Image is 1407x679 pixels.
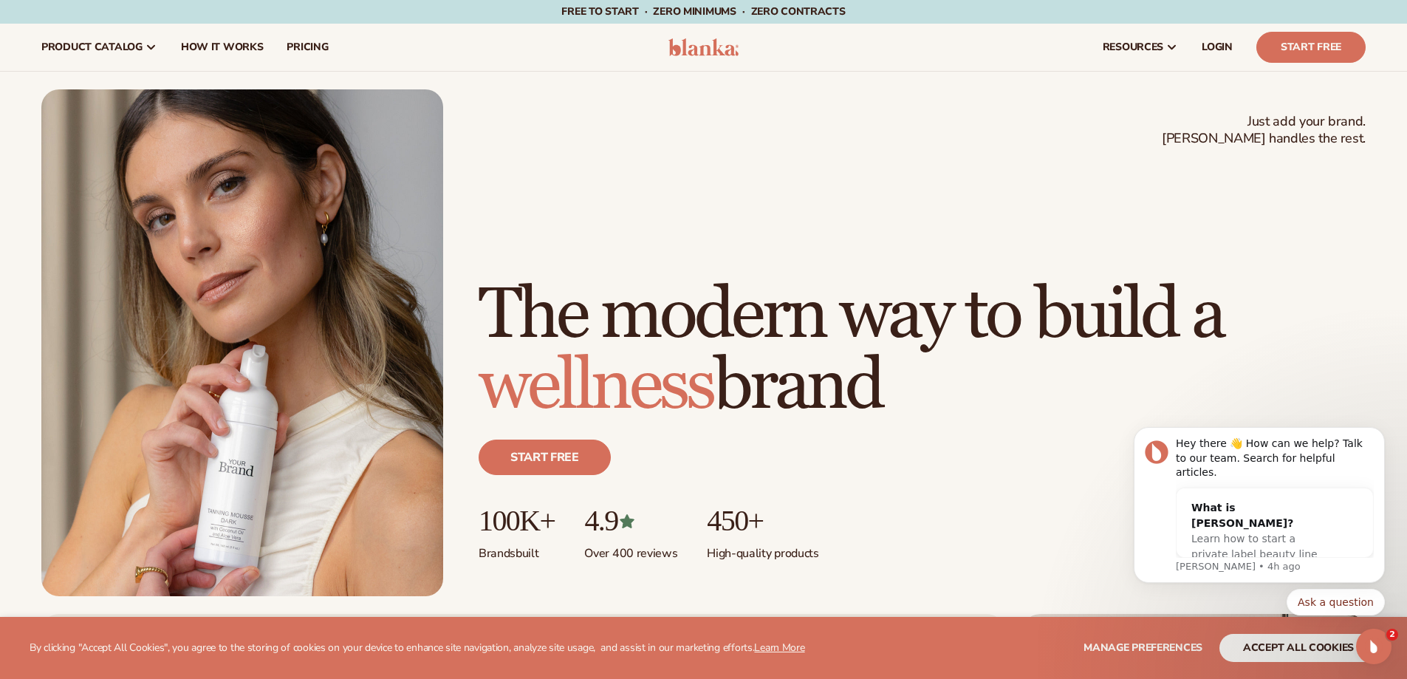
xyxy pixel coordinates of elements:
span: wellness [479,343,713,429]
span: Just add your brand. [PERSON_NAME] handles the rest. [1162,113,1366,148]
iframe: Intercom live chat [1356,629,1391,664]
a: How It Works [169,24,275,71]
a: Learn More [754,641,804,655]
p: 450+ [707,505,818,537]
span: 2 [1386,629,1398,641]
a: resources [1091,24,1190,71]
p: By clicking "Accept All Cookies", you agree to the storing of cookies on your device to enhance s... [30,642,805,655]
p: Brands built [479,537,555,562]
span: How It Works [181,41,264,53]
h1: The modern way to build a brand [479,280,1366,422]
p: 100K+ [479,505,555,537]
a: product catalog [30,24,169,71]
span: resources [1103,41,1163,53]
span: LOGIN [1202,41,1233,53]
span: Free to start · ZERO minimums · ZERO contracts [561,4,845,18]
img: Female holding tanning mousse. [41,89,443,596]
a: Start Free [1256,32,1366,63]
button: Manage preferences [1084,634,1202,662]
iframe: Intercom notifications message [1112,393,1407,639]
a: Start free [479,440,611,475]
p: High-quality products [707,537,818,562]
p: 4.9 [584,505,677,537]
span: product catalog [41,41,143,53]
p: Over 400 reviews [584,537,677,562]
a: pricing [275,24,340,71]
span: Manage preferences [1084,641,1202,655]
button: accept all cookies [1219,634,1377,662]
img: logo [668,38,739,56]
a: LOGIN [1190,24,1245,71]
span: pricing [287,41,328,53]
